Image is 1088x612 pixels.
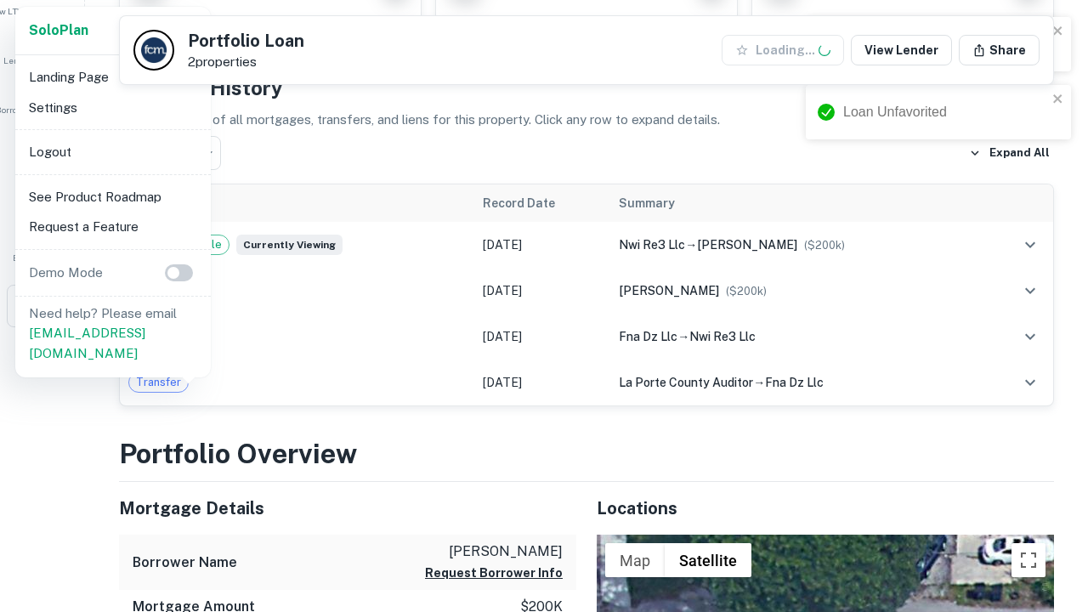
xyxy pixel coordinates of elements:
[22,62,204,93] li: Landing Page
[843,102,1047,122] div: Loan Unfavorited
[29,20,88,41] a: SoloPlan
[188,32,304,49] h5: Portfolio Loan
[29,22,88,38] strong: Solo Plan
[1052,24,1064,40] button: close
[959,35,1040,65] button: Share
[22,182,204,212] li: See Product Roadmap
[188,54,304,70] p: 2 properties
[1003,476,1088,558] iframe: Chat Widget
[22,93,204,123] li: Settings
[22,263,110,283] p: Demo Mode
[29,326,145,360] a: [EMAIL_ADDRESS][DOMAIN_NAME]
[22,212,204,242] li: Request a Feature
[22,137,204,167] li: Logout
[851,35,952,65] a: View Lender
[1052,92,1064,108] button: close
[29,303,197,364] p: Need help? Please email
